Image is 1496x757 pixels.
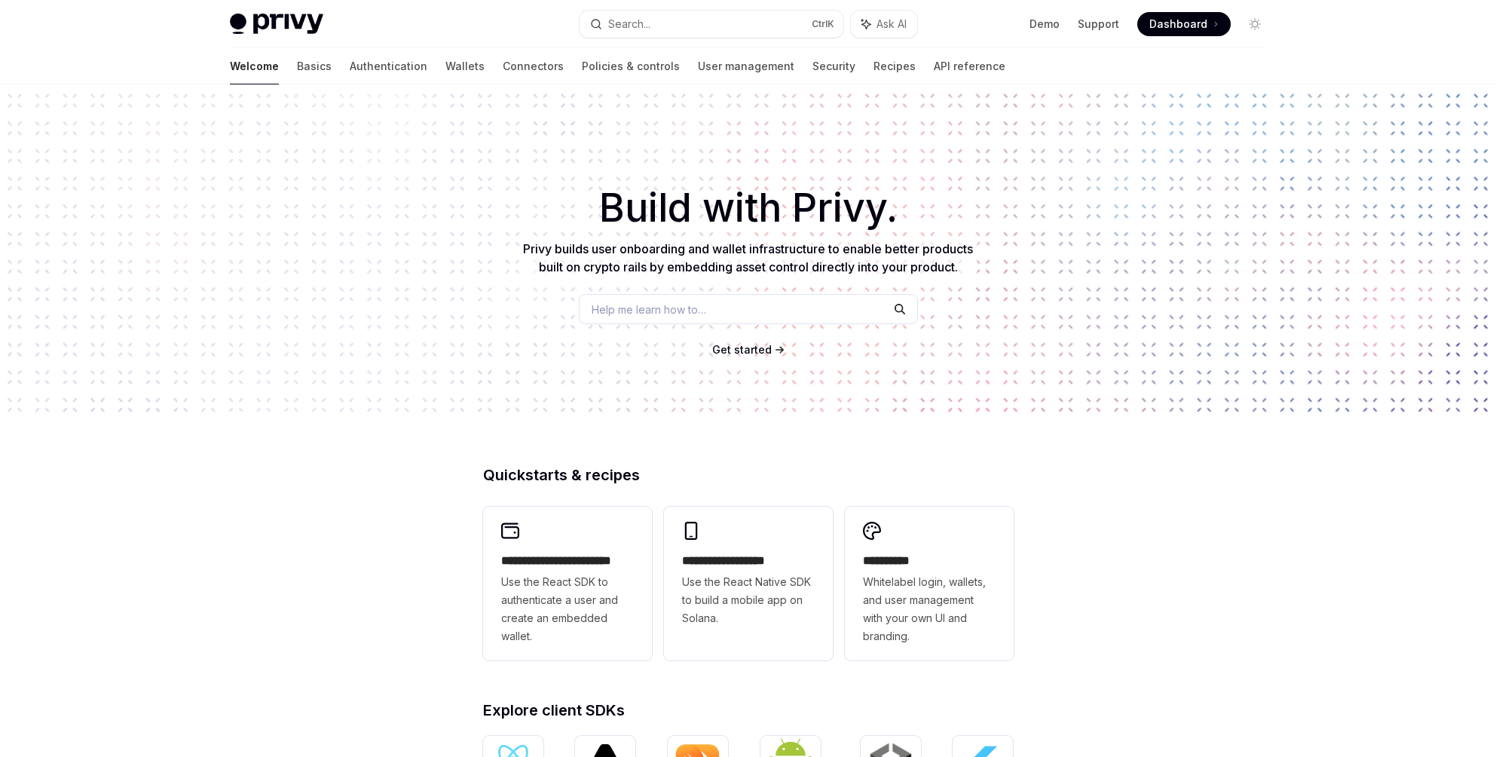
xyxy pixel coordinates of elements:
span: Use the React Native SDK to build a mobile app on Solana. [682,573,815,627]
a: Demo [1029,17,1060,32]
a: Recipes [873,48,916,84]
button: Ask AI [851,11,917,38]
a: Authentication [350,48,427,84]
img: light logo [230,14,323,35]
a: Dashboard [1137,12,1231,36]
span: Whitelabel login, wallets, and user management with your own UI and branding. [863,573,996,645]
a: Security [812,48,855,84]
span: Privy builds user onboarding and wallet infrastructure to enable better products built on crypto ... [523,241,973,274]
div: Search... [608,15,650,33]
a: **** *****Whitelabel login, wallets, and user management with your own UI and branding. [845,507,1014,660]
span: Explore client SDKs [483,703,625,718]
span: Use the React SDK to authenticate a user and create an embedded wallet. [501,573,634,645]
button: Toggle dark mode [1243,12,1267,36]
a: Basics [297,48,332,84]
a: **** **** **** ***Use the React Native SDK to build a mobile app on Solana. [664,507,833,660]
span: Ctrl K [812,18,834,30]
a: Get started [712,342,772,357]
a: User management [698,48,794,84]
a: API reference [934,48,1005,84]
span: Get started [712,343,772,356]
span: Quickstarts & recipes [483,467,640,483]
button: Search...CtrlK [580,11,843,38]
a: Welcome [230,48,279,84]
span: Ask AI [876,17,907,32]
a: Policies & controls [582,48,680,84]
a: Support [1078,17,1119,32]
a: Wallets [445,48,485,84]
a: Connectors [503,48,564,84]
span: Dashboard [1149,17,1207,32]
span: Help me learn how to… [592,302,706,317]
span: Build with Privy. [599,195,898,222]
